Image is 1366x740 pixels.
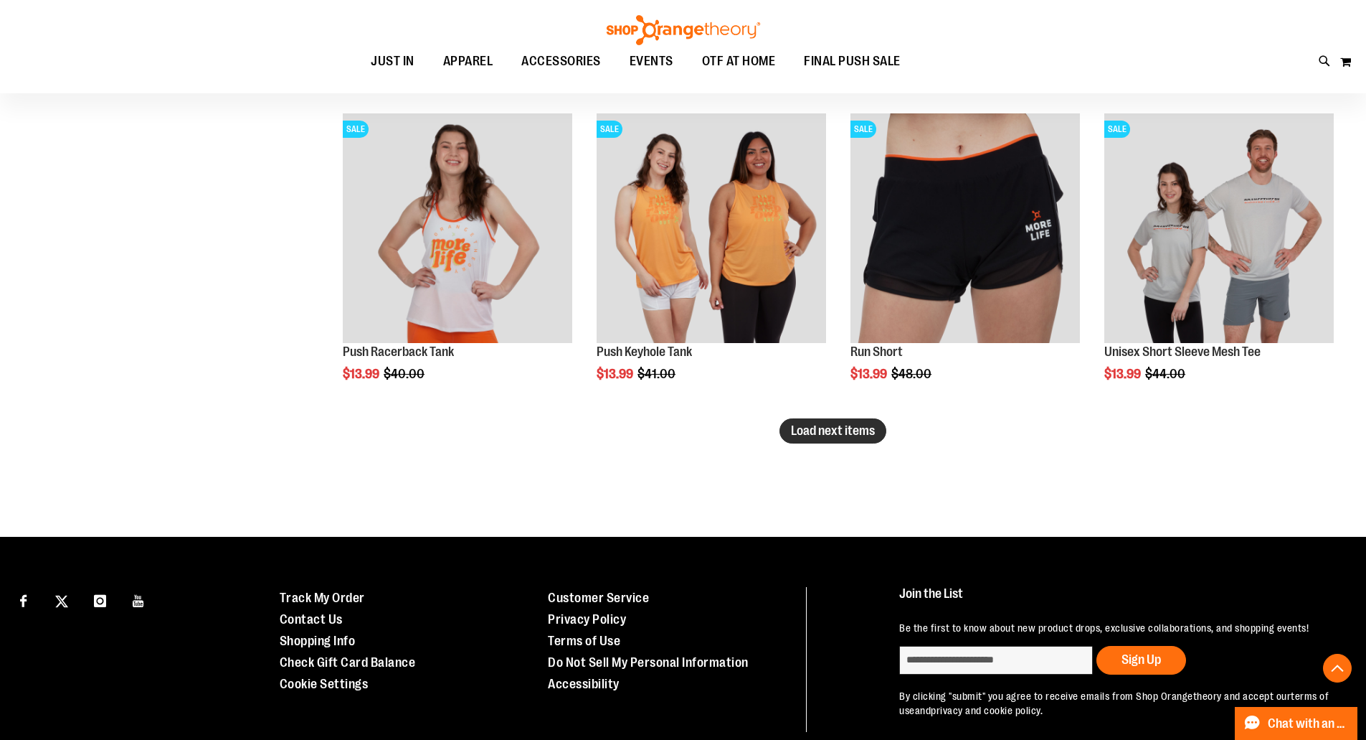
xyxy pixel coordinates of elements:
img: Twitter [55,595,68,608]
span: FINAL PUSH SALE [804,45,901,78]
a: Check Gift Card Balance [280,655,416,670]
p: Be the first to know about new product drops, exclusive collaborations, and shopping events! [899,621,1333,635]
button: Chat with an Expert [1235,707,1358,740]
span: Chat with an Expert [1268,717,1349,731]
a: Push Keyhole Tank [597,345,692,359]
span: SALE [597,121,622,138]
img: Shop Orangetheory [604,15,762,45]
img: Product image for Push Racerback Tank [343,113,572,343]
button: Back To Top [1323,654,1352,683]
a: Product image for Push Keyhole TankSALE [597,113,826,345]
span: $41.00 [637,367,678,381]
a: EVENTS [615,45,688,78]
div: product [336,106,579,418]
a: Push Racerback Tank [343,345,454,359]
a: Shopping Info [280,634,356,648]
span: OTF AT HOME [702,45,776,78]
img: Product image for Unisex Short Sleeve Mesh Tee [1104,113,1334,343]
span: APPAREL [443,45,493,78]
a: Run Short [850,345,903,359]
span: JUST IN [371,45,414,78]
a: Visit our X page [49,587,75,612]
span: $40.00 [384,367,427,381]
a: Product image for Push Racerback TankSALE [343,113,572,345]
span: ACCESSORIES [521,45,601,78]
span: $44.00 [1145,367,1187,381]
a: terms of use [899,690,1329,716]
span: SALE [850,121,876,138]
a: Cookie Settings [280,677,369,691]
a: Accessibility [548,677,620,691]
span: $13.99 [1104,367,1143,381]
div: product [1097,106,1341,418]
span: $13.99 [343,367,381,381]
a: Visit our Instagram page [87,587,113,612]
img: Product image for Push Keyhole Tank [597,113,826,343]
span: $13.99 [597,367,635,381]
a: FINAL PUSH SALE [789,45,915,78]
a: Do Not Sell My Personal Information [548,655,749,670]
button: Load next items [779,418,886,444]
span: EVENTS [630,45,673,78]
a: JUST IN [356,45,429,78]
input: enter email [899,646,1093,675]
span: Sign Up [1121,652,1161,667]
a: Customer Service [548,591,649,605]
a: Product image for Unisex Short Sleeve Mesh TeeSALE [1104,113,1334,345]
a: Privacy Policy [548,612,626,627]
div: product [589,106,833,418]
a: privacy and cookie policy. [931,705,1043,716]
a: Product image for Run ShortsSALE [850,113,1080,345]
p: By clicking "submit" you agree to receive emails from Shop Orangetheory and accept our and [899,689,1333,718]
a: ACCESSORIES [507,45,615,78]
a: APPAREL [429,45,508,78]
a: Visit our Youtube page [126,587,151,612]
span: Load next items [791,423,875,438]
span: SALE [1104,121,1130,138]
span: $13.99 [850,367,889,381]
a: OTF AT HOME [688,45,790,78]
a: Contact Us [280,612,343,627]
button: Sign Up [1096,646,1186,675]
span: SALE [343,121,369,138]
span: $48.00 [891,367,934,381]
a: Terms of Use [548,634,620,648]
h4: Join the List [899,587,1333,614]
a: Track My Order [280,591,365,605]
img: Product image for Run Shorts [850,113,1080,343]
div: product [843,106,1087,418]
a: Unisex Short Sleeve Mesh Tee [1104,345,1261,359]
a: Visit our Facebook page [11,587,36,612]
